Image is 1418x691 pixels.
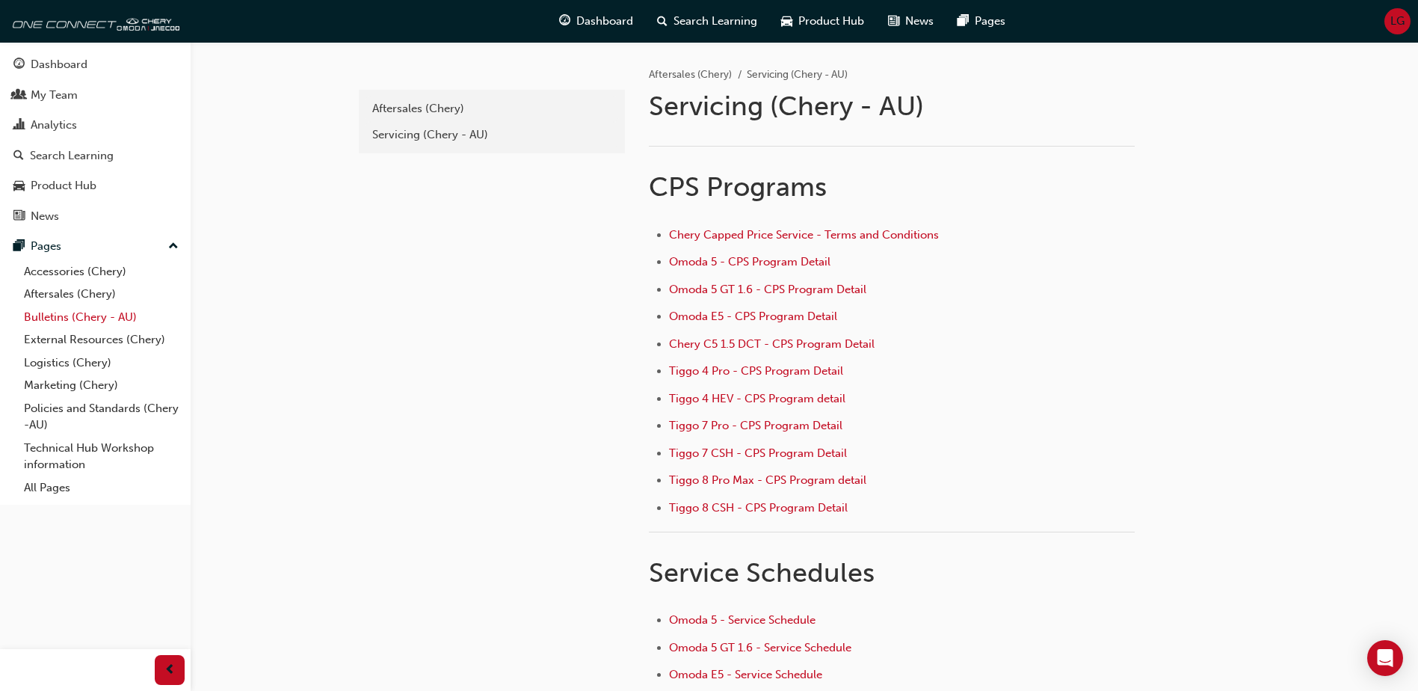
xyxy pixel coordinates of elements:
[168,237,179,257] span: up-icon
[649,556,875,589] span: Service Schedules
[31,177,96,194] div: Product Hub
[13,240,25,254] span: pages-icon
[669,364,843,378] a: Tiggo 4 Pro - CPS Program Detail
[13,58,25,72] span: guage-icon
[6,48,185,233] button: DashboardMy TeamAnalyticsSearch LearningProduct HubNews
[31,117,77,134] div: Analytics
[31,238,61,255] div: Pages
[18,283,185,306] a: Aftersales (Chery)
[547,6,645,37] a: guage-iconDashboard
[905,13,934,30] span: News
[669,446,847,460] a: Tiggo 7 CSH - CPS Program Detail
[164,661,176,680] span: prev-icon
[649,68,732,81] a: Aftersales (Chery)
[645,6,769,37] a: search-iconSearch Learning
[13,150,24,163] span: search-icon
[975,13,1005,30] span: Pages
[365,96,619,122] a: Aftersales (Chery)
[1390,13,1405,30] span: LG
[669,473,866,487] a: Tiggo 8 Pro Max - CPS Program detail
[18,437,185,476] a: Technical Hub Workshop information
[781,12,792,31] span: car-icon
[876,6,946,37] a: news-iconNews
[798,13,864,30] span: Product Hub
[649,171,827,203] span: CPS Programs
[372,126,611,144] div: Servicing (Chery - AU)
[657,12,668,31] span: search-icon
[31,87,78,104] div: My Team
[958,12,969,31] span: pages-icon
[6,111,185,139] a: Analytics
[669,613,816,627] a: Omoda 5 - Service Schedule
[31,56,87,73] div: Dashboard
[669,392,845,405] a: Tiggo 4 HEV - CPS Program detail
[18,476,185,500] a: All Pages
[13,89,25,102] span: people-icon
[365,122,619,148] a: Servicing (Chery - AU)
[559,12,570,31] span: guage-icon
[13,210,25,224] span: news-icon
[6,233,185,260] button: Pages
[6,172,185,200] a: Product Hub
[13,119,25,132] span: chart-icon
[18,397,185,437] a: Policies and Standards (Chery -AU)
[769,6,876,37] a: car-iconProduct Hub
[18,374,185,397] a: Marketing (Chery)
[18,328,185,351] a: External Resources (Chery)
[7,6,179,36] img: oneconnect
[30,147,114,165] div: Search Learning
[888,12,899,31] span: news-icon
[372,100,611,117] div: Aftersales (Chery)
[13,179,25,193] span: car-icon
[1384,8,1411,34] button: LG
[669,668,822,681] a: Omoda E5 - Service Schedule
[669,255,830,268] a: Omoda 5 - CPS Program Detail
[649,90,1139,123] h1: Servicing (Chery - AU)
[6,82,185,109] a: My Team
[18,260,185,283] a: Accessories (Chery)
[669,337,875,351] a: Chery C5 1.5 DCT - CPS Program Detail
[18,306,185,329] a: Bulletins (Chery - AU)
[673,13,757,30] span: Search Learning
[946,6,1017,37] a: pages-iconPages
[747,67,848,84] li: Servicing (Chery - AU)
[31,208,59,225] div: News
[6,203,185,230] a: News
[669,641,851,654] a: Omoda 5 GT 1.6 - Service Schedule
[669,310,837,323] a: Omoda E5 - CPS Program Detail
[669,501,848,515] a: Tiggo 8 CSH - CPS Program Detail
[6,142,185,170] a: Search Learning
[1367,640,1403,676] div: Open Intercom Messenger
[6,51,185,79] a: Dashboard
[18,351,185,375] a: Logistics (Chery)
[669,283,866,296] a: Omoda 5 GT 1.6 - CPS Program Detail
[669,419,842,432] a: Tiggo 7 Pro - CPS Program Detail
[669,228,939,242] a: Chery Capped Price Service - Terms and Conditions
[576,13,633,30] span: Dashboard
